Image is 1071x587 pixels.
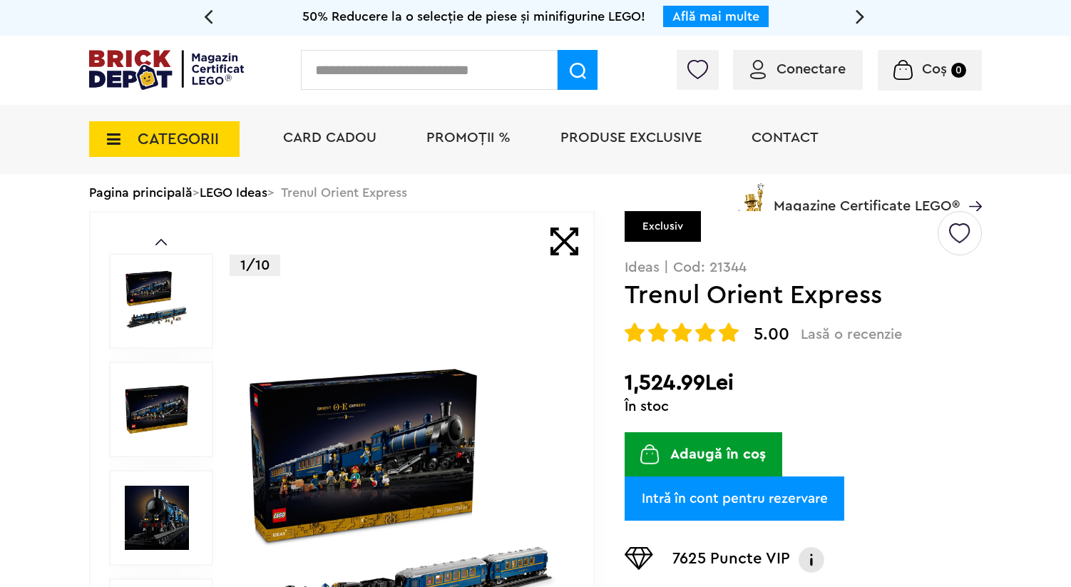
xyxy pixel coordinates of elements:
[283,131,376,145] a: Card Cadou
[426,131,511,145] a: PROMOȚII %
[125,377,189,441] img: Trenul Orient Express
[754,326,789,343] span: 5.00
[797,547,826,573] img: Info VIP
[719,322,739,342] img: Evaluare cu stele
[230,255,280,276] p: 1/10
[625,211,701,242] div: Exclusiv
[125,486,189,550] img: Trenul Orient Express LEGO 21344
[625,547,653,570] img: Puncte VIP
[302,10,645,23] span: 50% Reducere la o selecție de piese și minifigurine LEGO!
[625,370,982,396] h2: 1,524.99Lei
[672,10,759,23] a: Află mai multe
[625,282,936,308] h1: Trenul Orient Express
[625,432,782,476] button: Adaugă în coș
[752,131,819,145] a: Contact
[672,547,790,573] p: 7625 Puncte VIP
[960,180,982,195] a: Magazine Certificate LEGO®
[672,322,692,342] img: Evaluare cu stele
[774,180,960,213] span: Magazine Certificate LEGO®
[625,476,844,521] a: Intră în cont pentru rezervare
[695,322,715,342] img: Evaluare cu stele
[155,239,167,245] a: Prev
[951,63,966,78] small: 0
[750,62,846,76] a: Conectare
[125,269,189,333] img: Trenul Orient Express
[648,322,668,342] img: Evaluare cu stele
[922,62,947,76] span: Coș
[138,131,219,147] span: CATEGORII
[777,62,846,76] span: Conectare
[560,131,702,145] a: Produse exclusive
[625,260,982,275] p: Ideas | Cod: 21344
[625,399,982,414] div: În stoc
[625,322,645,342] img: Evaluare cu stele
[801,326,902,343] span: Lasă o recenzie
